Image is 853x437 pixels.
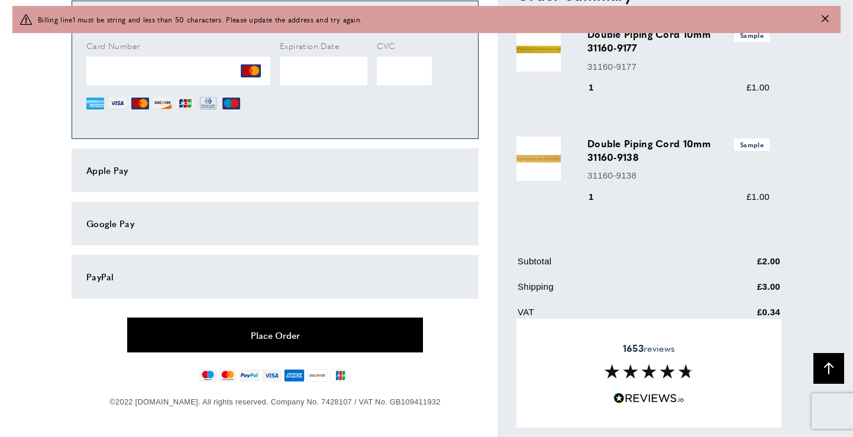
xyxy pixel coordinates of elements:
img: Double Piping Cord 10mm 31160-9138 [516,137,561,181]
img: MC.png [241,61,261,81]
h3: Double Piping Cord 10mm 31160-9138 [587,137,770,164]
img: AE.png [86,95,104,112]
td: Shipping [518,280,697,303]
img: MI.png [222,95,240,112]
img: maestro [199,369,217,382]
div: 1 [587,80,610,95]
div: Google Pay [86,216,464,231]
span: Billing line1 must be string and less than 50 characters. Please update the address and try again. [38,14,362,25]
span: £1.00 [747,192,770,202]
strong: 1653 [623,341,644,355]
iframe: Secure Credit Card Frame - Expiration Date [280,57,367,85]
td: Subtotal [518,254,697,277]
img: JCB.png [176,95,194,112]
span: reviews [623,342,675,354]
td: VAT [518,305,697,328]
span: CVC [377,40,396,51]
img: Reviews section [605,364,693,378]
img: visa [262,369,282,382]
img: MC.png [131,95,149,112]
img: Double Piping Cord 10mm 31160-9177 [516,28,561,72]
iframe: Secure Credit Card Frame - CVV [377,57,432,85]
img: discover [307,369,328,382]
span: ©2022 [DOMAIN_NAME]. All rights reserved. Company No. 7428107 / VAT No. GB109411932 [109,397,440,406]
img: DN.png [199,95,218,112]
iframe: Secure Credit Card Frame - Credit Card Number [86,57,270,85]
span: Card Number [86,40,140,51]
button: Close message [822,14,829,25]
td: £2.00 [699,254,780,277]
div: 1 [587,190,610,204]
span: Sample [734,138,770,151]
div: Apple Pay [86,163,464,177]
img: Reviews.io 5 stars [613,393,684,404]
p: 31160-9138 [587,169,770,183]
button: Place Order [127,318,423,352]
img: mastercard [219,369,236,382]
span: Sample [734,30,770,42]
img: VI.png [109,95,127,112]
img: american-express [284,369,305,382]
img: paypal [239,369,260,382]
div: PayPal [86,270,464,284]
p: 31160-9177 [587,60,770,74]
td: £3.00 [699,280,780,303]
img: jcb [330,369,351,382]
img: DI.png [154,95,172,112]
span: Expiration Date [280,40,339,51]
h3: Double Piping Cord 10mm 31160-9177 [587,28,770,55]
span: £1.00 [747,82,770,92]
td: £0.34 [699,305,780,328]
